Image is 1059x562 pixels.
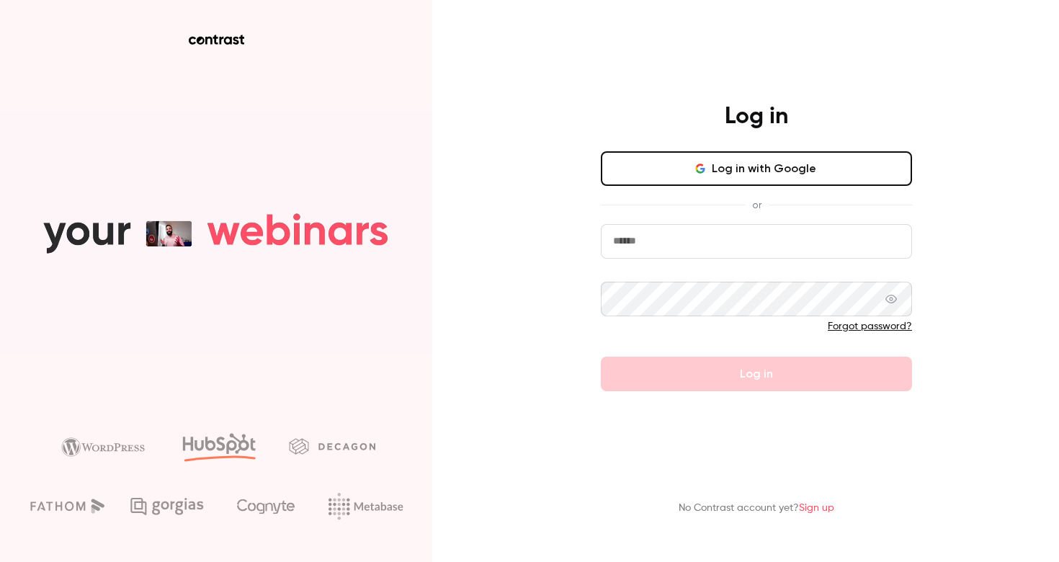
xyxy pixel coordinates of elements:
img: decagon [289,438,375,454]
a: Forgot password? [828,321,912,331]
p: No Contrast account yet? [679,501,834,516]
a: Sign up [799,503,834,513]
h4: Log in [725,102,788,131]
button: Log in with Google [601,151,912,186]
span: or [745,197,769,213]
